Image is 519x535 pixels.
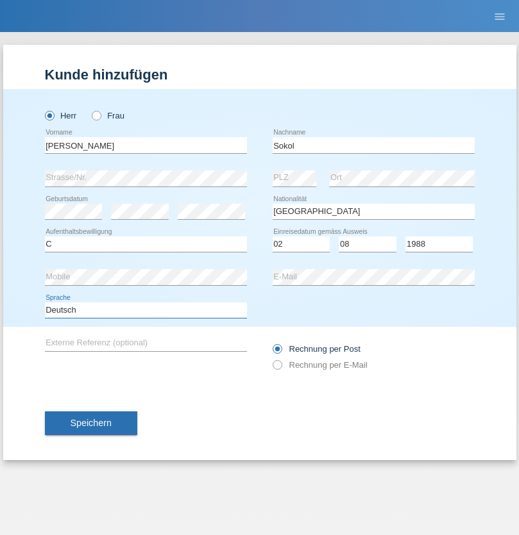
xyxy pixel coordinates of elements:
label: Rechnung per Post [273,344,361,354]
label: Frau [92,111,124,120]
input: Rechnung per E-Mail [273,360,281,376]
button: Speichern [45,411,137,436]
input: Rechnung per Post [273,344,281,360]
h1: Kunde hinzufügen [45,67,475,83]
input: Herr [45,111,53,119]
label: Rechnung per E-Mail [273,360,368,370]
a: menu [487,12,513,20]
i: menu [493,10,506,23]
span: Speichern [71,418,112,428]
input: Frau [92,111,100,119]
label: Herr [45,111,77,120]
